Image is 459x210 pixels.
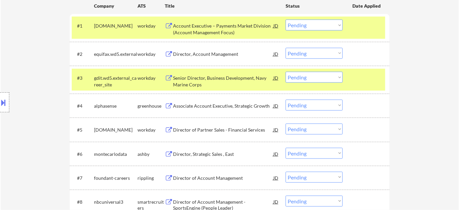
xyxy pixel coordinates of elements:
div: JD [273,148,279,160]
div: Associate Account Executive, Strategic Growth [173,103,273,109]
div: nbcuniversal3 [94,199,138,205]
div: Director of Account Management [173,175,273,181]
div: #8 [77,199,89,205]
div: Senior Director, Business Development, Navy Marine Corps [173,75,273,88]
div: workday [138,23,165,29]
div: JD [273,100,279,112]
div: Director, Account Management [173,51,273,57]
div: Title [165,3,279,9]
div: Director of Partner Sales - Financial Services [173,127,273,133]
div: JD [273,48,279,60]
div: ATS [138,3,165,9]
div: workday [138,127,165,133]
div: [DOMAIN_NAME] [94,23,138,29]
div: #7 [77,175,89,181]
div: JD [273,72,279,84]
div: Account Executive – Payments Market Division (Account Management Focus) [173,23,273,36]
div: Date Applied [352,3,382,9]
div: #1 [77,23,89,29]
div: Company [94,3,138,9]
div: rippling [138,175,165,181]
div: Director, Strategic Sales , East [173,151,273,157]
div: workday [138,75,165,81]
div: ashby [138,151,165,157]
div: JD [273,124,279,136]
div: greenhouse [138,103,165,109]
div: JD [273,20,279,32]
div: workday [138,51,165,57]
div: foundant-careers [94,175,138,181]
div: JD [273,196,279,208]
div: JD [273,172,279,184]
